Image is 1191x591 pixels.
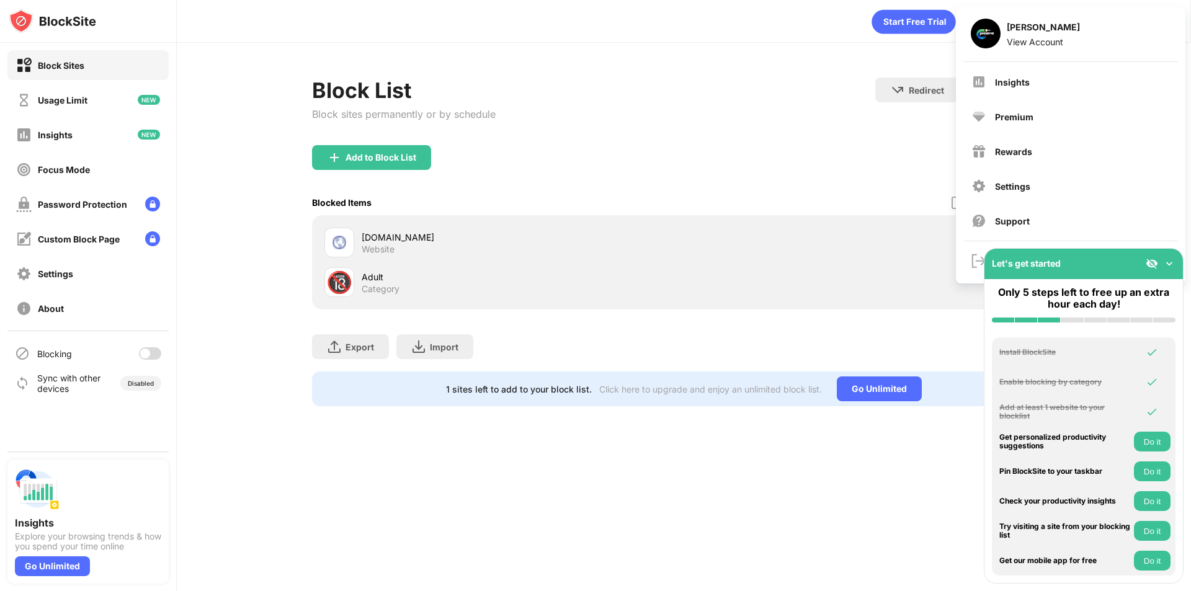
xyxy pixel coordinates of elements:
[995,146,1032,157] div: Rewards
[15,517,161,529] div: Insights
[16,231,32,247] img: customize-block-page-off.svg
[599,384,822,394] div: Click here to upgrade and enjoy an unlimited block list.
[909,85,944,96] div: Redirect
[362,231,684,244] div: [DOMAIN_NAME]
[971,213,986,228] img: support.svg
[1007,37,1080,47] div: View Account
[1134,491,1171,511] button: Do it
[999,348,1131,357] div: Install BlockSite
[9,9,96,33] img: logo-blocksite.svg
[446,384,592,394] div: 1 sites left to add to your block list.
[971,74,986,89] img: menu-insights.svg
[15,376,30,391] img: sync-icon.svg
[995,181,1030,192] div: Settings
[362,270,684,283] div: Adult
[999,522,1131,540] div: Try visiting a site from your blocking list
[138,95,160,105] img: new-icon.svg
[1146,346,1158,358] img: omni-check.svg
[992,258,1061,269] div: Let's get started
[38,234,120,244] div: Custom Block Page
[1146,257,1158,270] img: eye-not-visible.svg
[971,144,986,159] img: menu-rewards.svg
[999,467,1131,476] div: Pin BlockSite to your taskbar
[312,78,496,103] div: Block List
[138,130,160,140] img: new-icon.svg
[872,9,956,34] div: animation
[995,112,1033,122] div: Premium
[15,531,161,551] div: Explore your browsing trends & how you spend your time online
[145,197,160,211] img: lock-menu.svg
[16,301,32,316] img: about-off.svg
[332,235,347,250] img: favicons
[38,95,87,105] div: Usage Limit
[999,378,1131,386] div: Enable blocking by category
[16,58,32,73] img: block-on.svg
[16,197,32,212] img: password-protection-off.svg
[999,433,1131,451] div: Get personalized productivity suggestions
[999,556,1131,565] div: Get our mobile app for free
[999,403,1131,421] div: Add at least 1 website to your blocklist
[362,283,399,295] div: Category
[312,108,496,120] div: Block sites permanently or by schedule
[15,556,90,576] div: Go Unlimited
[999,497,1131,505] div: Check your productivity insights
[971,254,986,269] img: logout.svg
[1134,551,1171,571] button: Do it
[16,162,32,177] img: focus-off.svg
[1134,461,1171,481] button: Do it
[326,270,352,295] div: 🔞
[992,287,1175,310] div: Only 5 steps left to free up an extra hour each day!
[15,346,30,361] img: blocking-icon.svg
[346,342,374,352] div: Export
[346,153,416,162] div: Add to Block List
[362,244,395,255] div: Website
[38,130,73,140] div: Insights
[38,269,73,279] div: Settings
[1146,376,1158,388] img: omni-check.svg
[837,376,922,401] div: Go Unlimited
[971,19,1001,48] img: AEdFTp6bA7yL8pby4SoDYqU1020nL1tgKZIb9KrsUxmf=s96-c
[38,199,127,210] div: Password Protection
[37,349,72,359] div: Blocking
[1007,22,1080,37] div: [PERSON_NAME]
[128,380,154,387] div: Disabled
[995,216,1030,226] div: Support
[38,164,90,175] div: Focus Mode
[1134,521,1171,541] button: Do it
[1134,432,1171,451] button: Do it
[1146,406,1158,418] img: omni-check.svg
[16,266,32,282] img: settings-off.svg
[971,179,986,193] img: menu-settings.svg
[38,60,84,71] div: Block Sites
[16,127,32,143] img: insights-off.svg
[16,92,32,108] img: time-usage-off.svg
[1163,257,1175,270] img: omni-setup-toggle.svg
[15,467,60,512] img: push-insights.svg
[37,373,101,394] div: Sync with other devices
[312,197,372,208] div: Blocked Items
[430,342,458,352] div: Import
[995,77,1030,87] div: Insights
[971,109,986,124] img: premium.svg
[145,231,160,246] img: lock-menu.svg
[38,303,64,314] div: About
